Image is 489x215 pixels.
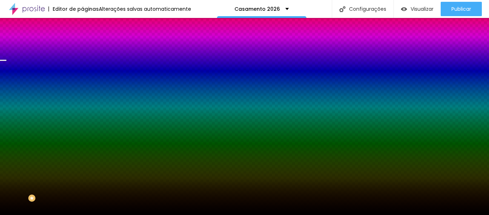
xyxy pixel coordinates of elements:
button: Publicar [441,2,482,16]
font: Casamento 2026 [234,5,280,13]
font: Alterações salvas automaticamente [99,5,191,13]
font: Configurações [349,5,386,13]
img: Ícone [339,6,345,12]
font: Editor de páginas [53,5,99,13]
font: Visualizar [411,5,434,13]
button: Visualizar [394,2,441,16]
img: view-1.svg [401,6,407,12]
font: Publicar [451,5,471,13]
